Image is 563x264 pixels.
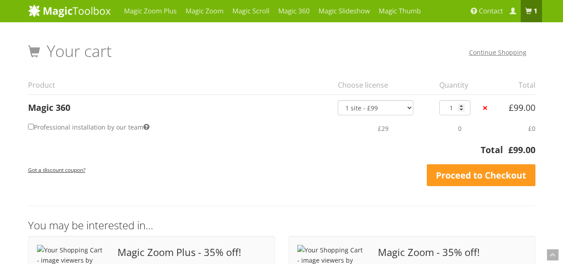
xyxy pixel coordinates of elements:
th: Choose license [332,76,434,94]
h3: You may be interested in… [28,219,535,231]
small: Got a discount coupon? [28,166,85,173]
span: £0 [528,124,535,133]
label: Professional installation by our team [28,121,150,134]
a: Magic 360 [28,102,70,114]
th: Product [28,76,332,94]
input: Professional installation by our team [28,124,34,130]
span: Magic Zoom - 35% off! [378,247,526,257]
th: Total [28,143,503,162]
b: 1 [534,7,538,16]
th: Total [498,76,535,94]
bdi: 99.00 [509,102,535,114]
span: £ [509,102,514,114]
td: £29 [332,115,434,141]
a: Got a discount coupon? [28,162,85,177]
span: Contact [479,7,503,16]
h1: Your cart [28,42,112,60]
td: 0 [434,115,481,141]
span: Magic Zoom Plus - 35% off! [117,247,266,257]
a: Continue Shopping [469,48,527,57]
a: Proceed to Checkout [427,164,535,187]
a: × [480,103,490,113]
bdi: 99.00 [508,144,535,156]
span: £ [508,144,513,156]
th: Quantity [434,76,481,94]
input: Qty [439,100,470,115]
img: MagicToolbox.com - Image tools for your website [28,4,111,17]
